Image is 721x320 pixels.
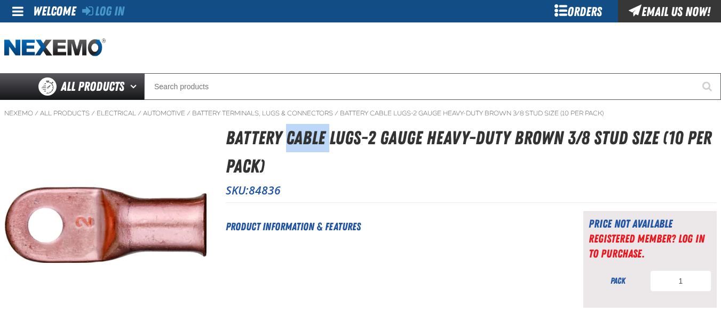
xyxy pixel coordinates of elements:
span: / [91,109,95,118]
a: Registered Member? Log In to purchase. [589,232,704,260]
button: Open All Products pages [126,73,144,100]
a: Nexemo [4,109,33,118]
h1: Battery Cable Lugs-2 Gauge Heavy-Duty Brown 3/8 Stud Size (10 per pack) [226,124,717,180]
a: Automotive [143,109,185,118]
span: All Products [61,77,124,96]
a: Log In [82,4,124,19]
input: Search [144,73,721,100]
p: SKU: [226,183,717,198]
img: Nexemo logo [4,38,106,57]
a: Battery Cable Lugs-2 Gauge Heavy-Duty Brown 3/8 Stud Size (10 per pack) [340,109,604,118]
a: All Products [40,109,90,118]
button: Start Searching [694,73,721,100]
span: / [335,109,338,118]
span: 84836 [249,183,281,198]
span: / [187,109,191,118]
a: Home [4,38,106,57]
div: pack [589,275,647,287]
span: / [35,109,38,118]
h2: Product Information & Features [226,218,557,235]
a: Battery Terminals, Lugs & Connectors [192,109,333,118]
nav: Breadcrumbs [4,109,717,118]
input: Product Quantity [650,270,711,292]
div: Price not available [589,216,711,231]
span: / [138,109,141,118]
a: Electrical [97,109,136,118]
